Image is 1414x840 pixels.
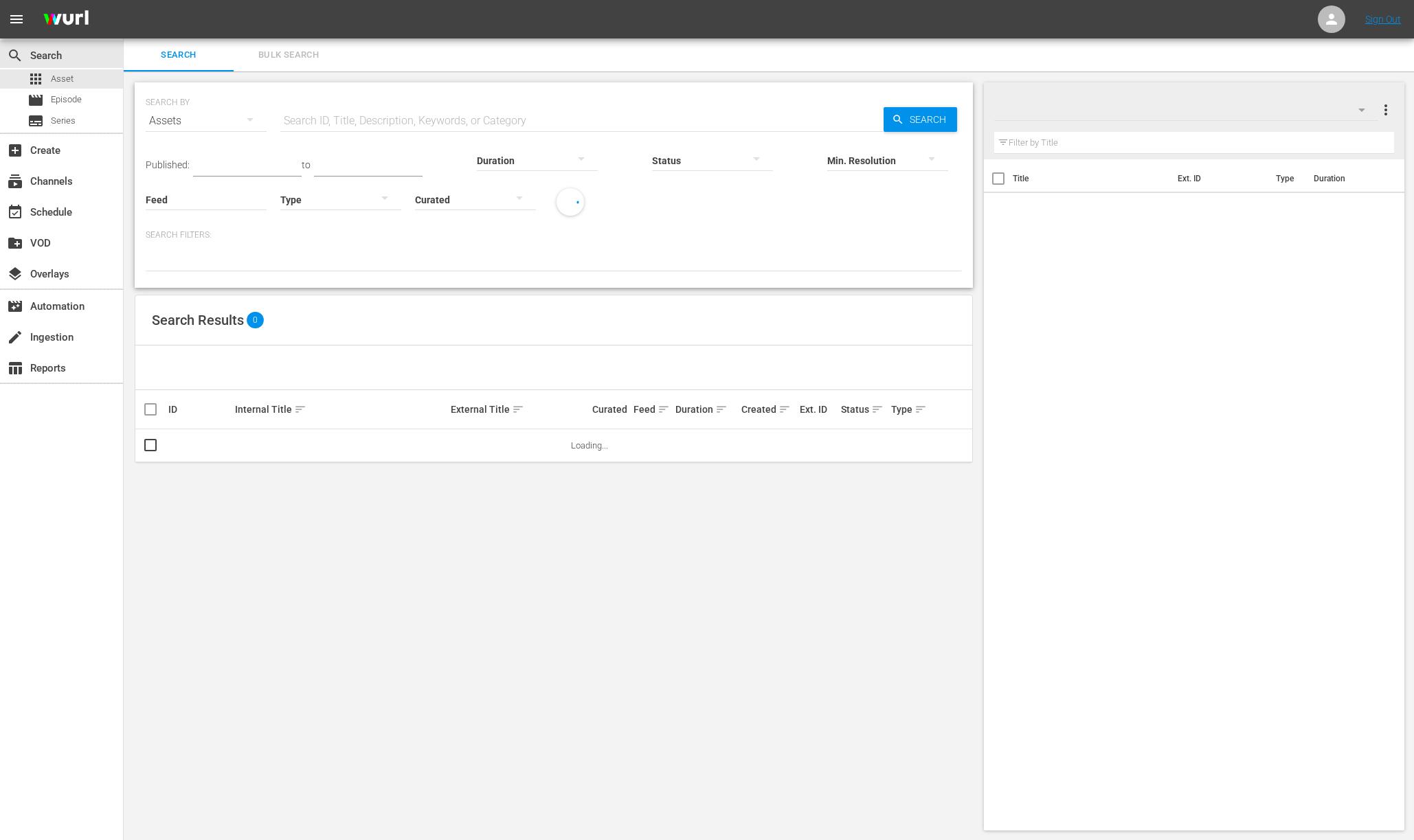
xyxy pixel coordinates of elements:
span: Search Results [152,312,244,328]
span: VOD [7,235,23,251]
span: Loading... [571,440,608,451]
div: Curated [592,404,629,415]
span: 0 [247,312,264,328]
div: Duration [675,401,738,418]
span: Search [904,107,957,132]
button: more_vert [1378,93,1394,126]
span: sort [294,403,306,416]
a: Sign Out [1365,14,1401,25]
div: ID [168,404,231,415]
div: Created [741,401,796,418]
div: External Title [451,401,588,418]
span: sort [658,403,670,416]
span: Search [132,47,225,63]
span: to [302,159,311,170]
span: sort [914,403,927,416]
span: menu [8,11,25,27]
span: Schedule [7,204,23,220]
p: Search Filters: [146,229,962,241]
span: Create [7,142,23,159]
span: more_vert [1378,102,1394,118]
span: Asset [27,71,44,87]
th: Title [1013,159,1169,198]
div: Ext. ID [800,404,837,415]
img: ans4CAIJ8jUAAAAAAAAAAAAAAAAAAAAAAAAgQb4GAAAAAAAAAAAAAAAAAAAAAAAAJMjXAAAAAAAAAAAAAAAAAAAAAAAAgAT5G... [33,3,99,36]
span: Ingestion [7,329,23,345]
span: Published: [146,159,190,170]
span: sort [715,403,728,416]
span: sort [778,403,791,416]
th: Ext. ID [1169,159,1268,198]
div: Assets [146,102,267,140]
div: Status [841,401,887,418]
span: Bulk Search [242,47,335,63]
button: Search [884,107,957,132]
span: sort [512,403,524,416]
th: Type [1268,159,1305,198]
span: sort [871,403,884,416]
span: Automation [7,298,23,315]
span: Episode [27,92,44,109]
div: Feed [633,401,671,418]
span: Series [27,113,44,129]
div: Internal Title [235,401,447,418]
span: Search [7,47,23,64]
span: Series [51,114,76,128]
span: Episode [51,93,82,106]
th: Duration [1305,159,1388,198]
span: Asset [51,72,74,86]
span: Overlays [7,266,23,282]
span: Channels [7,173,23,190]
div: Type [891,401,920,418]
span: Reports [7,360,23,376]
